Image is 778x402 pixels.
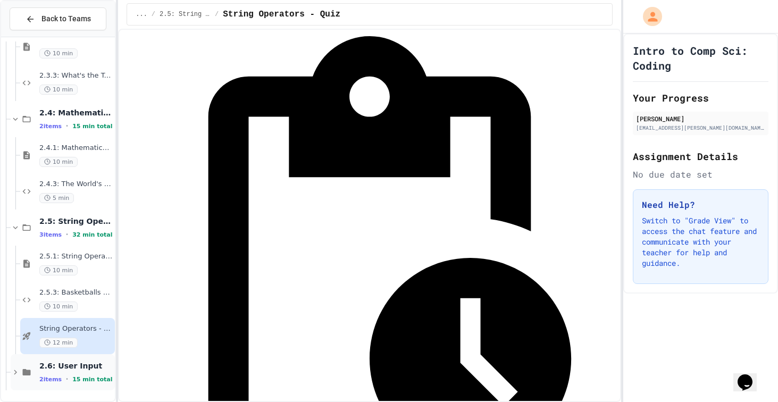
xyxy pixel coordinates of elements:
[215,10,219,19] span: /
[39,85,78,95] span: 10 min
[39,108,113,118] span: 2.4: Mathematical Operators
[39,288,113,297] span: 2.5.3: Basketballs and Footballs
[636,124,765,132] div: [EMAIL_ADDRESS][PERSON_NAME][DOMAIN_NAME]
[633,149,768,164] h2: Assignment Details
[39,338,78,348] span: 12 min
[41,13,91,24] span: Back to Teams
[633,43,768,73] h1: Intro to Comp Sci: Coding
[39,48,78,58] span: 10 min
[66,122,68,130] span: •
[636,114,765,123] div: [PERSON_NAME]
[642,198,759,211] h3: Need Help?
[39,301,78,312] span: 10 min
[39,144,113,153] span: 2.4.1: Mathematical Operators
[66,230,68,239] span: •
[72,231,112,238] span: 32 min total
[223,8,340,21] span: String Operators - Quiz
[39,71,113,80] span: 2.3.3: What's the Type?
[39,123,62,130] span: 2 items
[39,252,113,261] span: 2.5.1: String Operators
[160,10,211,19] span: 2.5: String Operators
[66,375,68,383] span: •
[633,90,768,105] h2: Your Progress
[632,4,665,29] div: My Account
[39,193,74,203] span: 5 min
[39,180,113,189] span: 2.4.3: The World's Worst Farmer's Market
[642,215,759,269] p: Switch to "Grade View" to access the chat feature and communicate with your teacher for help and ...
[136,10,147,19] span: ...
[152,10,155,19] span: /
[72,376,112,383] span: 15 min total
[39,265,78,275] span: 10 min
[39,376,62,383] span: 2 items
[39,231,62,238] span: 3 items
[39,216,113,226] span: 2.5: String Operators
[39,361,113,371] span: 2.6: User Input
[72,123,112,130] span: 15 min total
[633,168,768,181] div: No due date set
[39,324,113,333] span: String Operators - Quiz
[10,7,106,30] button: Back to Teams
[39,157,78,167] span: 10 min
[733,359,767,391] iframe: chat widget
